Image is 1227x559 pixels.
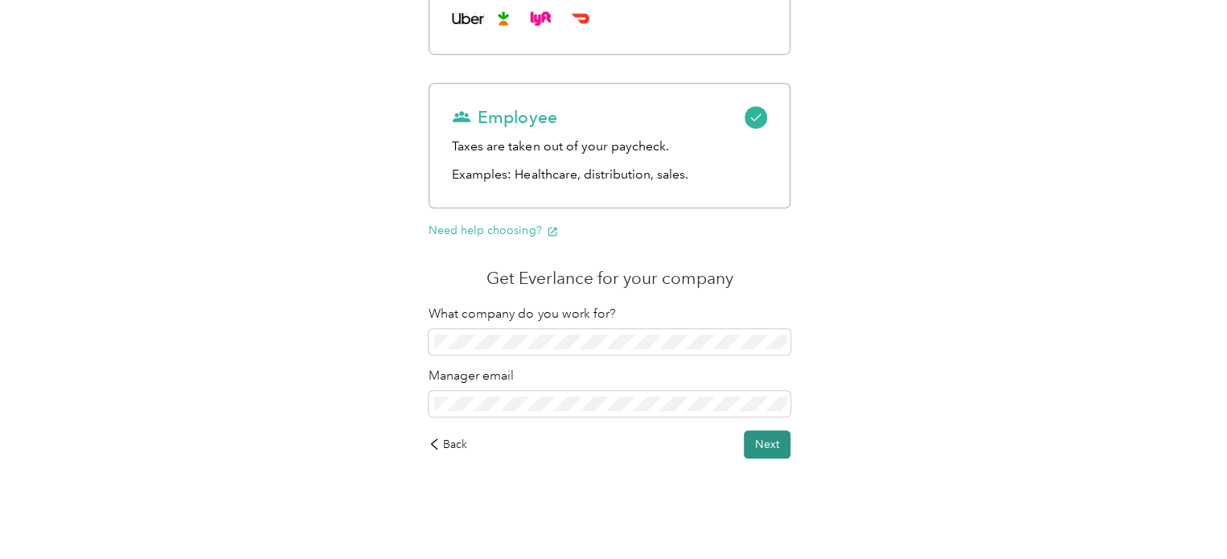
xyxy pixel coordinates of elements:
p: Examples: Healthcare, distribution, sales. [452,165,766,185]
button: Next [744,430,790,458]
span: Manager email [429,368,514,384]
div: Back [429,436,467,453]
span: What company do you work for? [429,306,615,322]
span: Employee [452,106,556,129]
div: Taxes are taken out of your paycheck. [452,137,766,157]
button: Need help choosing? [429,222,558,239]
iframe: Everlance-gr Chat Button Frame [1137,469,1227,559]
p: Get Everlance for your company [429,267,790,290]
